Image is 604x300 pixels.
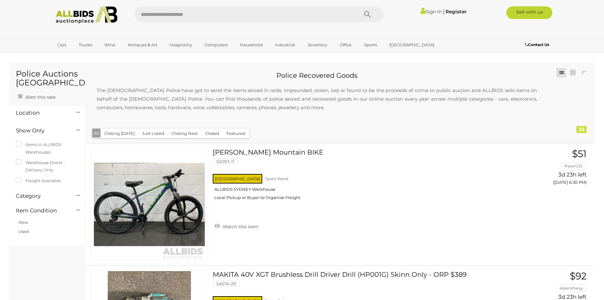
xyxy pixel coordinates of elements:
b: Contact Us [525,42,549,47]
button: All [92,129,101,138]
button: Closing Next [168,129,202,138]
a: Hospitality [166,40,196,50]
a: Jewellery [303,40,331,50]
a: Sports [360,40,381,50]
button: Closing [DATE] [101,129,139,138]
label: Warehouse Direct - Delivery Only [16,159,79,174]
a: Cars [53,40,70,50]
a: Sell with us [506,6,552,19]
p: The [DEMOGRAPHIC_DATA] Police have got to send the items seized in raids, impounded, stolen, lost... [90,80,543,118]
span: $51 [572,148,587,160]
label: Items in ALLBIDS Warehouses [16,141,79,156]
a: New [18,220,28,225]
a: $51 RazarG22 3d 23h left ([DATE] 6:30 PM) [515,149,588,188]
span: $92 [570,270,587,282]
button: Search [352,6,383,22]
img: Allbids.com.au [52,6,121,24]
h1: Police Auctions [GEOGRAPHIC_DATA] [16,70,79,87]
a: Used [18,229,29,234]
a: Sign In [420,9,442,15]
span: | [443,8,445,15]
a: Household [236,40,267,50]
span: Watch this item [221,224,258,230]
h4: Category [16,193,67,199]
a: Trucks [75,40,96,50]
button: Closed [201,129,223,138]
button: Featured [223,129,249,138]
a: [GEOGRAPHIC_DATA] [385,40,438,50]
h2: Police Recovered Goods [90,72,543,79]
a: Wine [100,40,120,50]
a: Register [445,9,466,15]
a: Antiques & Art [124,40,161,50]
a: Contact Us [525,41,551,48]
div: 22 [576,126,587,133]
h4: Show Only [16,128,67,134]
h4: Location [16,110,67,116]
a: [PERSON_NAME] Mountain BIKE 55093-11 [GEOGRAPHIC_DATA] Taren Point ALLBIDS SYDNEY Warehouse Local... [218,149,505,205]
a: Office [335,40,356,50]
a: Industrial [271,40,299,50]
button: Just Listed [138,129,168,138]
h4: Item Condition [16,208,67,214]
label: Freight Available [16,177,61,184]
a: Alert this sale [16,92,57,101]
span: Alert this sale [24,94,55,100]
a: Watch this item [213,221,260,231]
a: Computers [200,40,232,50]
img: 55093-11a.jpeg [94,149,205,260]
